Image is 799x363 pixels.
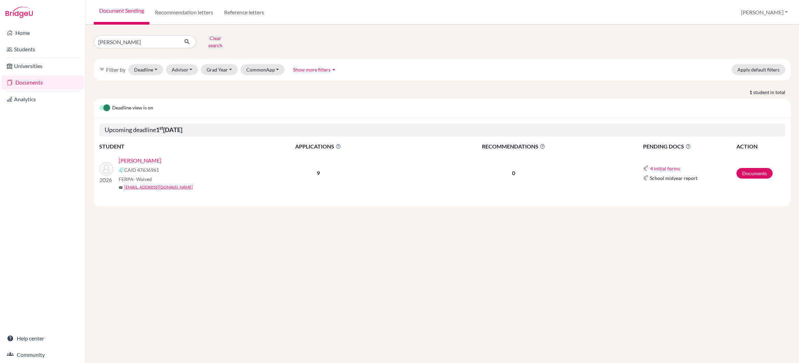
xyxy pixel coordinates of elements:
[738,6,791,19] button: [PERSON_NAME]
[106,66,126,73] span: Filter by
[133,176,152,182] span: - Waived
[99,67,105,72] i: filter_list
[166,64,198,75] button: Advisor
[736,168,773,179] a: Documents
[112,104,153,112] span: Deadline view is on
[1,59,84,73] a: Universities
[99,142,236,151] th: STUDENT
[1,332,84,345] a: Help center
[124,166,159,173] span: CAID 47636961
[317,170,320,176] b: 9
[5,7,33,18] img: Bridge-U
[240,64,285,75] button: CommonApp
[401,142,626,151] span: RECOMMENDATIONS
[236,142,400,151] span: APPLICATIONS
[643,142,736,151] span: PENDING DOCS
[287,64,343,75] button: Show more filtersarrow_drop_up
[749,89,753,96] strong: 1
[293,67,330,73] span: Show more filters
[201,64,238,75] button: Grad Year
[119,185,123,190] span: mail
[94,35,179,48] input: Find student by name...
[100,162,113,176] img: SHARMA, Aryan
[1,76,84,89] a: Documents
[119,167,124,173] img: Common App logo
[99,124,785,137] h5: Upcoming deadline
[650,174,697,182] span: School midyear report
[330,66,337,73] i: arrow_drop_up
[119,176,152,183] span: FERPA
[1,348,84,362] a: Community
[156,126,182,133] b: 1 [DATE]
[124,184,193,190] a: [EMAIL_ADDRESS][DOMAIN_NAME]
[1,42,84,56] a: Students
[736,142,785,151] th: ACTION
[196,33,234,51] button: Clear search
[1,26,84,40] a: Home
[753,89,791,96] span: student in total
[401,169,626,177] p: 0
[128,64,163,75] button: Deadline
[643,175,649,181] img: Common App logo
[732,64,785,75] button: Apply default filters
[650,165,680,172] button: 4 initial forms
[1,92,84,106] a: Analytics
[119,156,161,165] a: [PERSON_NAME]
[643,166,649,171] img: Common App logo
[100,176,113,184] p: 2026
[159,125,163,131] sup: st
